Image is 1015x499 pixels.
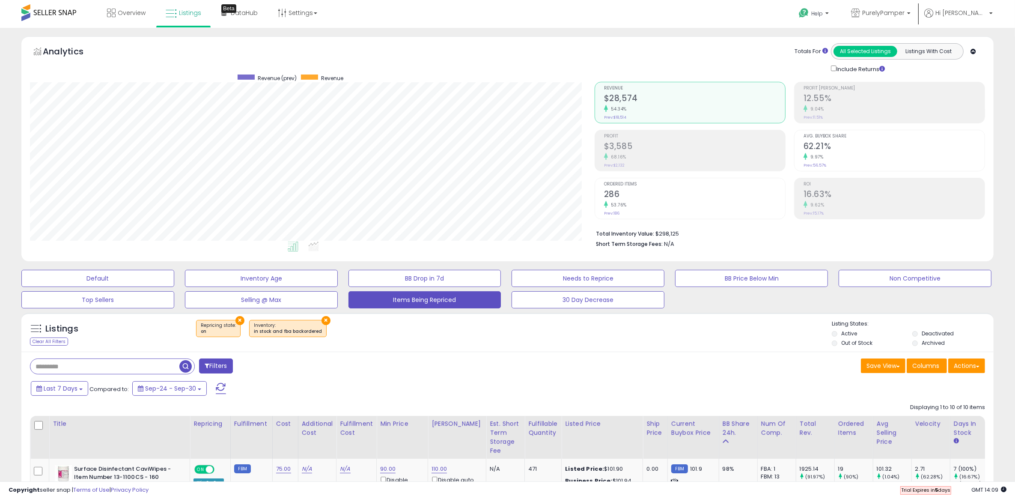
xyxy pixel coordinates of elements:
div: Ship Price [646,419,664,437]
div: Fulfillment [234,419,269,428]
div: 19 [838,465,873,473]
small: FBM [234,464,251,473]
i: Get Help [798,8,809,18]
span: 2025-10-8 14:09 GMT [971,486,1006,494]
span: Profit [604,134,785,139]
div: on [201,329,236,335]
div: Min Price [380,419,424,428]
span: Profit [PERSON_NAME] [804,86,985,91]
div: $101.90 [565,465,636,473]
div: 101.32 [877,465,911,473]
label: Archived [922,339,945,347]
div: N/A [490,465,518,473]
div: 471 [528,465,555,473]
button: × [321,316,330,325]
div: Avg Selling Price [877,419,908,446]
button: Actions [948,359,985,373]
h5: Listings [45,323,78,335]
div: Repricing [193,419,227,428]
span: Overview [118,9,146,17]
div: 0.00 [646,465,661,473]
button: Inventory Age [185,270,338,287]
button: BB Price Below Min [675,270,828,287]
button: Items Being Repriced [348,291,501,308]
div: Total Rev. [800,419,831,437]
button: Selling @ Max [185,291,338,308]
button: Sep-24 - Sep-30 [132,381,207,396]
small: Prev: $18,514 [604,115,626,120]
span: Last 7 Days [44,384,77,393]
div: Totals For [795,48,828,56]
small: 68.16% [608,154,626,160]
button: Listings With Cost [897,46,961,57]
a: 75.00 [276,465,291,473]
span: Revenue (prev) [258,75,297,82]
small: 9.04% [807,106,824,112]
b: 5 [935,487,938,493]
b: Short Term Storage Fees: [596,240,663,248]
div: Current Buybox Price [671,419,715,437]
span: ON [195,466,206,473]
small: FBM [671,464,688,473]
div: in stock and fba backordered [254,329,322,335]
div: 7 (100%) [954,465,988,473]
span: Revenue [604,86,785,91]
button: Columns [907,359,947,373]
button: Needs to Reprice [512,270,664,287]
li: $298,125 [596,228,979,238]
div: Velocity [915,419,947,428]
div: Additional Cost [302,419,333,437]
h2: 62.21% [804,141,985,153]
div: 98% [723,465,751,473]
div: seller snap | | [9,486,149,494]
div: [PERSON_NAME] [432,419,482,428]
div: Ordered Items [838,419,869,437]
span: Avg. Buybox Share [804,134,985,139]
span: Repricing state : [201,322,236,335]
small: Days In Stock. [954,437,959,445]
small: Prev: $2,132 [604,163,625,168]
a: Help [792,1,837,28]
span: ROI [804,182,985,187]
a: Terms of Use [73,486,110,494]
small: Prev: 186 [604,211,619,216]
span: N/A [664,240,674,248]
div: Est. Short Term Storage Fee [490,419,521,455]
label: Active [841,330,857,337]
span: Compared to: [89,385,129,393]
div: Cost [276,419,295,428]
h5: Analytics [43,45,100,60]
button: Filters [199,359,232,374]
div: Fulfillment Cost [340,419,373,437]
button: Non Competitive [839,270,991,287]
span: Hi [PERSON_NAME] [935,9,987,17]
label: Out of Stock [841,339,872,347]
div: Num of Comp. [761,419,792,437]
span: Inventory : [254,322,322,335]
a: Hi [PERSON_NAME] [924,9,993,28]
span: 101.9 [690,465,702,473]
button: Save View [861,359,905,373]
h2: 286 [604,189,785,201]
a: N/A [340,465,350,473]
a: N/A [302,465,312,473]
button: All Selected Listings [833,46,897,57]
div: Fulfillable Quantity [528,419,558,437]
button: 30 Day Decrease [512,291,664,308]
span: Trial Expires in days [901,487,950,493]
div: Include Returns [825,64,895,73]
div: Title [53,419,186,428]
span: OFF [213,466,227,473]
span: Revenue [321,75,343,82]
img: 416TjfRCSlL._SL40_.jpg [55,465,72,482]
div: Days In Stock [954,419,985,437]
span: Columns [912,362,939,370]
small: 9.62% [807,202,825,208]
span: Help [811,10,823,17]
a: Privacy Policy [111,486,149,494]
div: FBA: 1 [761,465,789,473]
b: Listed Price: [565,465,604,473]
div: 2.71 [915,465,950,473]
div: 1925.14 [800,465,834,473]
label: Deactivated [922,330,954,337]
